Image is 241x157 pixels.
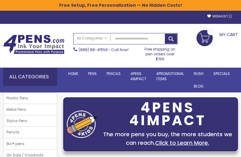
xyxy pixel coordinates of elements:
a: Pencils [3,127,57,138]
a: Pens [83,68,102,80]
a: Blog [189,80,208,92]
a: 4Pens4impact [126,68,151,85]
span: All Categories [77,36,107,41]
a: All Categories [74,33,111,43]
span: 4Pens 4impact [130,71,146,81]
span: Pens [88,71,97,76]
span: Rush [194,71,204,76]
span: Specials [213,71,230,76]
div: Free shipping on pen orders over $199 [142,44,178,62]
a: Wishlist [207,14,232,19]
img: four_pen_logo.png [67,110,97,138]
span: Home [68,71,78,76]
a: Click to Learn More. [155,139,209,147]
a: Home [63,68,83,80]
a: Bic® pens [3,138,57,149]
span: Metal Pens [3,104,29,115]
a: 4PROMOTIONALITEMS [151,68,189,85]
a: Plastic Pens [3,93,57,104]
span: Stylus Pens [3,115,30,126]
span: Plastic Pens [3,93,31,104]
a: Pencils [102,68,126,80]
a: Rush [189,68,208,80]
span: - Call Now! [79,47,129,52]
div: All Categories [3,68,57,86]
a: Specials [208,68,235,80]
span: 4PROMOTIONAL ITEMS [156,71,184,81]
a: Metal Pens [3,104,57,115]
span: Blog [194,84,204,89]
img: 4Pens Custom Pens and Promotional Products [3,35,64,54]
div: 4PENS 4IMPACT [100,101,235,127]
span: Bic® pens [3,138,28,149]
span: Pencils [107,71,121,76]
a: (888) 88-4PENS [79,47,108,52]
div: The more pens you buy, the more students we can reach. [100,130,235,147]
span: Pencils [3,127,22,138]
a: Stylus Pens [3,115,57,126]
